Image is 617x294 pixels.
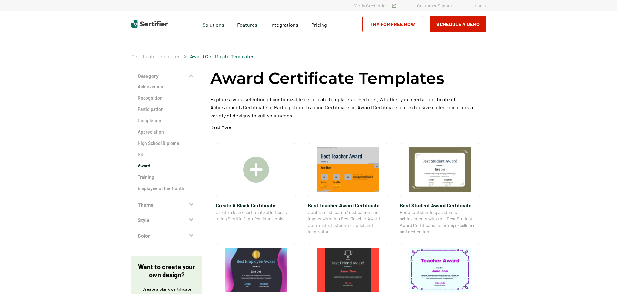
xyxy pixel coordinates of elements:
[138,84,196,90] a: Achievement
[131,20,168,28] img: Sertifier | Digital Credentialing Platform
[243,157,269,183] img: Create A Blank Certificate
[317,248,379,292] img: Best Friend Award Certificate​
[210,95,486,119] p: Explore a wide selection of customizable certificate templates at Sertifier. Whether you need a C...
[138,140,196,147] a: High School Diploma
[138,151,196,158] a: Gift
[417,3,454,8] a: Customer Support
[311,20,327,28] a: Pricing
[392,4,396,8] img: Verified
[400,201,480,209] span: Best Student Award Certificate​
[210,124,231,130] p: Read More
[203,20,224,28] span: Solutions
[216,201,296,209] span: Create A Blank Certificate
[409,248,471,292] img: Teacher Award Certificate
[400,209,480,235] span: Honor outstanding academic achievements with this Best Student Award Certificate, inspiring excel...
[475,3,486,8] a: Login
[308,143,388,235] a: Best Teacher Award Certificate​Best Teacher Award Certificate​Celebrate educators’ dedication and...
[317,147,379,192] img: Best Teacher Award Certificate​
[131,212,202,228] button: Style
[225,248,287,292] img: Best Employee Award certificate​
[138,117,196,124] a: Completion
[138,174,196,180] a: Training
[308,201,388,209] span: Best Teacher Award Certificate​
[354,3,396,8] a: Verify Credentials
[216,209,296,222] span: Create a blank certificate effortlessly using Sertifier’s professional tools.
[138,106,196,113] a: Participation
[131,53,181,60] span: Certificate Templates
[362,16,423,32] a: Try for Free Now
[210,68,444,89] h1: Award Certificate Templates
[270,20,298,28] a: Integrations
[138,129,196,135] a: Appreciation
[131,68,202,84] button: Category
[131,53,181,59] a: Certificate Templates
[237,20,257,28] span: Features
[138,163,196,169] a: Award
[400,143,480,235] a: Best Student Award Certificate​Best Student Award Certificate​Honor outstanding academic achievem...
[138,185,196,192] a: Employee of the Month
[311,22,327,28] span: Pricing
[138,95,196,101] a: Recognition
[190,53,254,59] a: Award Certificate Templates
[270,22,298,28] span: Integrations
[131,228,202,243] button: Color
[190,53,254,60] span: Award Certificate Templates
[131,53,254,60] div: Breadcrumb
[131,84,202,197] div: Category
[138,263,196,279] p: Want to create your own design?
[308,209,388,235] span: Celebrate educators’ dedication and impact with this Best Teacher Award Certificate, fostering re...
[409,147,471,192] img: Best Student Award Certificate​
[131,197,202,212] button: Theme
